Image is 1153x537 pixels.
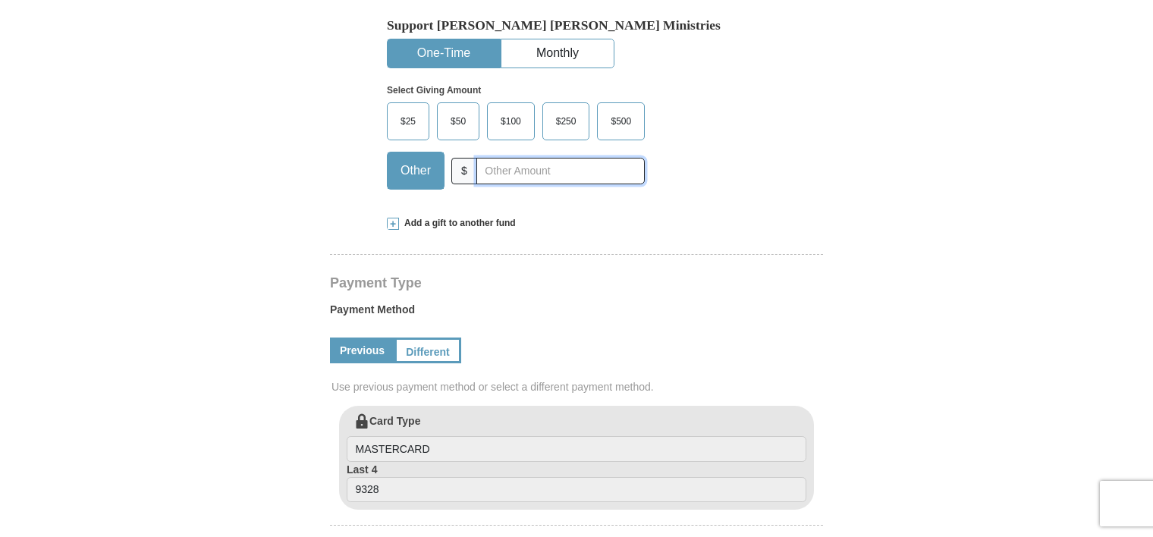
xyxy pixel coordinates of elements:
span: Add a gift to another fund [399,217,516,230]
label: Card Type [347,413,806,462]
input: Last 4 [347,477,806,503]
strong: Select Giving Amount [387,85,481,96]
span: Other [393,159,438,182]
a: Different [394,338,461,363]
span: $25 [393,110,423,133]
button: Monthly [501,39,614,68]
span: Use previous payment method or select a different payment method. [331,379,825,394]
h4: Payment Type [330,277,823,289]
a: Previous [330,338,394,363]
input: Other Amount [476,158,645,184]
label: Payment Method [330,302,823,325]
label: Last 4 [347,462,806,503]
input: Card Type [347,436,806,462]
span: $100 [493,110,529,133]
button: One-Time [388,39,500,68]
span: $50 [443,110,473,133]
span: $ [451,158,477,184]
span: $500 [603,110,639,133]
h5: Support [PERSON_NAME] [PERSON_NAME] Ministries [387,17,766,33]
span: $250 [548,110,584,133]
